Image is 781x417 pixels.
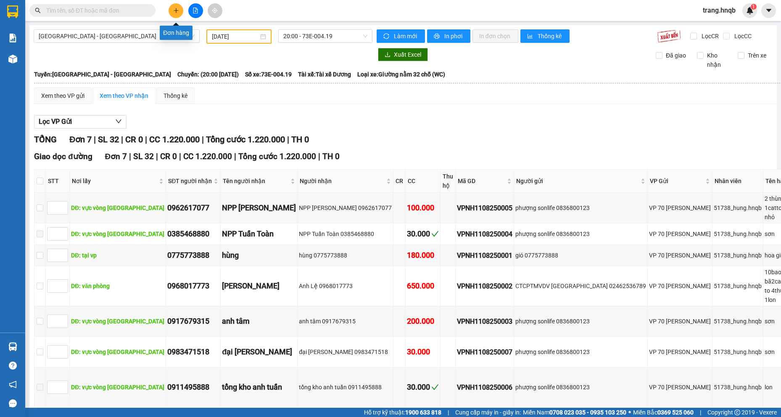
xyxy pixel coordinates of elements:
div: VP 70 [PERSON_NAME] [649,317,711,326]
button: syncLàm mới [377,29,425,43]
span: notification [9,380,17,388]
button: printerIn phơi [427,29,470,43]
td: VP 70 Nguyễn Hoàng [648,193,712,223]
div: 30.000 [407,381,439,393]
img: solution-icon [8,34,17,42]
button: bar-chartThống kê [520,29,570,43]
span: check [431,383,439,391]
div: DĐ: vực vòng [GEOGRAPHIC_DATA] [71,383,164,392]
div: VP 70 [PERSON_NAME] [649,251,711,260]
span: Chuyến: (20:00 [DATE]) [177,70,239,79]
span: | [121,134,123,144]
span: check [431,230,439,238]
span: Đơn 7 [105,152,127,161]
th: Thu hộ [441,170,456,193]
span: | [179,152,181,161]
div: CTCPTMVDV [GEOGRAPHIC_DATA] 02462536789 [515,281,646,291]
span: CR 0 [160,152,177,161]
button: caret-down [761,3,776,18]
span: Lọc VP Gửi [39,116,72,127]
td: VPNH1108250006 [456,367,514,407]
span: Hỗ trợ kỹ thuật: [364,408,441,417]
div: phượng sonlife 0836800123 [515,317,646,326]
div: 51738_hung.hnqb [714,347,762,357]
span: 1 [752,4,755,10]
div: NPP Tuấn Toàn 0385468880 [299,229,392,239]
button: plus [169,3,183,18]
td: đại lý sơn nhung [221,337,298,367]
span: download [385,52,390,58]
div: DĐ: tại vp [71,251,164,260]
span: Thống kê [538,31,563,41]
th: CR [393,170,406,193]
span: Lọc CR [698,31,720,41]
td: VP 70 Nguyễn Hoàng [648,266,712,306]
th: CC [406,170,441,193]
td: VP 70 Nguyễn Hoàng [648,223,712,245]
div: đại [PERSON_NAME] 0983471518 [299,347,392,357]
div: Xem theo VP gửi [41,91,84,100]
span: | [448,408,449,417]
span: 20:00 - 73E-004.19 [283,30,367,42]
span: Nơi lấy [72,176,157,186]
div: DĐ: vực vòng [GEOGRAPHIC_DATA] [71,203,164,212]
sup: 1 [751,4,757,10]
div: 51738_hung.hnqb [714,281,762,291]
td: 0385468880 [166,223,221,245]
span: Đơn 7 [69,134,92,144]
td: tổng kho anh tuấn [221,367,298,407]
div: 650.000 [407,280,439,292]
div: phượng sonlife 0836800123 [515,203,646,212]
span: down [115,118,122,125]
span: bar-chart [527,33,534,40]
div: VPNH1108250006 [457,382,512,393]
span: ⚪️ [628,411,631,414]
td: VPNH1108250004 [456,223,514,245]
span: Loại xe: Giường nằm 32 chỗ (WC) [357,70,445,79]
div: phượng sonlife 0836800123 [515,229,646,239]
div: tổng kho anh tuấn [222,381,296,393]
td: VPNH1108250005 [456,193,514,223]
span: | [94,134,96,144]
span: sync [383,33,390,40]
span: | [156,152,158,161]
span: Giao dọc đường [34,152,92,161]
div: VPNH1108250002 [457,281,512,291]
div: 0962617077 [167,202,219,214]
div: NPP [PERSON_NAME] 0962617077 [299,203,392,212]
span: Người nhận [300,176,385,186]
button: Lọc VP Gửi [34,115,127,129]
span: SĐT người nhận [168,176,212,186]
div: Xem theo VP nhận [100,91,148,100]
div: 200.000 [407,315,439,327]
div: phượng sonlife 0836800123 [515,347,646,357]
td: VPNH1108250001 [456,245,514,266]
th: Nhân viên [712,170,763,193]
span: Mã GD [458,176,505,186]
strong: 1900 633 818 [405,409,441,416]
span: plus [173,8,179,13]
img: warehouse-icon [8,342,17,351]
span: Tên người nhận [223,176,289,186]
img: logo-vxr [7,5,18,18]
div: DĐ: văn phòng [71,281,164,291]
div: hùng [222,249,296,261]
div: hùng 0775773888 [299,251,392,260]
img: warehouse-icon [8,55,17,63]
td: 0911495888 [166,367,221,407]
span: Tổng cước 1.220.000 [238,152,316,161]
td: Anh Lệ [221,266,298,306]
span: TH 0 [291,134,309,144]
div: anh tâm 0917679315 [299,317,392,326]
td: anh tâm [221,306,298,337]
div: VP 70 [PERSON_NAME] [649,229,711,239]
span: | [287,134,289,144]
div: gió 0775773888 [515,251,646,260]
button: file-add [188,3,203,18]
div: VPNH1108250001 [457,250,512,261]
span: CC 1.220.000 [183,152,232,161]
td: VPNH1108250002 [456,266,514,306]
span: | [145,134,147,144]
span: Trên xe [744,51,770,60]
span: SL 32 [133,152,154,161]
